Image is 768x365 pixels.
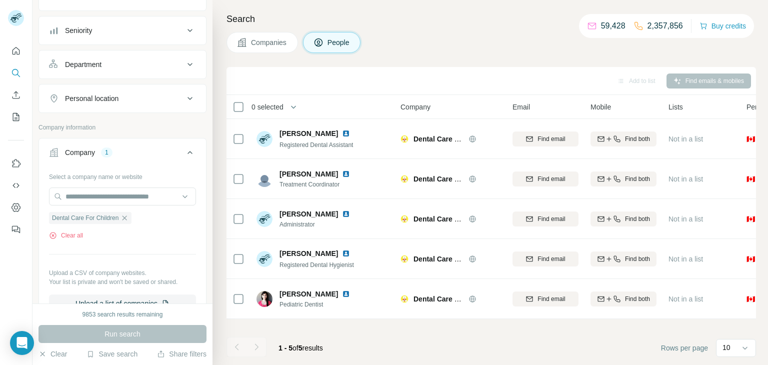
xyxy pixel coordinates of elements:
p: Company information [38,123,206,132]
span: Lists [668,102,683,112]
span: Find email [537,254,565,263]
span: Not in a list [668,135,703,143]
img: Logo of Dental Care For Children [400,215,408,223]
span: [PERSON_NAME] [279,248,338,258]
p: 59,428 [601,20,625,32]
button: Buy credits [699,19,746,33]
span: Companies [251,37,287,47]
button: Find email [512,251,578,266]
button: Company1 [39,140,206,168]
img: LinkedIn logo [342,210,350,218]
img: Logo of Dental Care For Children [400,175,408,183]
img: Avatar [256,171,272,187]
img: Avatar [256,251,272,267]
button: Find email [512,171,578,186]
img: LinkedIn logo [342,129,350,137]
img: LinkedIn logo [342,290,350,298]
img: LinkedIn logo [342,249,350,257]
button: Find both [590,211,656,226]
span: 5 [298,344,302,352]
button: My lists [8,108,24,126]
button: Find both [590,131,656,146]
span: Find both [625,134,650,143]
button: Seniority [39,18,206,42]
div: Personal location [65,93,118,103]
span: Registered Dental Assistant [279,141,353,148]
button: Save search [86,349,137,359]
span: 0 selected [251,102,283,112]
span: Treatment Coordinator [279,180,354,189]
button: Upload a list of companies [49,294,196,312]
button: Feedback [8,220,24,238]
span: Find both [625,214,650,223]
span: Registered Dental Hygienist [279,261,354,268]
span: Dental Care For Children [413,295,496,303]
button: Use Surfe on LinkedIn [8,154,24,172]
button: Clear all [49,231,83,240]
button: Find email [512,131,578,146]
span: results [278,344,323,352]
span: Dental Care For Children [52,213,118,222]
span: 🇨🇦 [746,214,755,224]
span: of [292,344,298,352]
button: Find both [590,251,656,266]
img: Avatar [256,131,272,147]
p: 2,357,856 [647,20,683,32]
span: 🇨🇦 [746,254,755,264]
div: 9853 search results remaining [82,310,163,319]
span: [PERSON_NAME] [279,128,338,138]
p: 10 [722,342,730,352]
span: Administrator [279,220,354,229]
span: Dental Care For Children [413,255,496,263]
span: People [327,37,350,47]
span: Mobile [590,102,611,112]
span: [PERSON_NAME] [279,209,338,219]
span: Dental Care For Children [413,135,496,143]
span: Not in a list [668,175,703,183]
p: Upload a CSV of company websites. [49,268,196,277]
div: Department [65,59,101,69]
span: Not in a list [668,215,703,223]
span: 1 - 5 [278,344,292,352]
span: [PERSON_NAME] [279,289,338,299]
div: Seniority [65,25,92,35]
button: Share filters [157,349,206,359]
span: Email [512,102,530,112]
div: Select a company name or website [49,168,196,181]
span: 🇨🇦 [746,134,755,144]
button: Quick start [8,42,24,60]
span: Rows per page [661,343,708,353]
span: Find email [537,134,565,143]
button: Find email [512,291,578,306]
div: 1 [101,148,112,157]
span: Dental Care For Children [413,215,496,223]
button: Personal location [39,86,206,110]
button: Dashboard [8,198,24,216]
span: 🇨🇦 [746,174,755,184]
span: Find both [625,174,650,183]
img: Avatar [256,291,272,307]
span: Find email [537,214,565,223]
span: Find email [537,294,565,303]
span: Dental Care For Children [413,175,496,183]
h4: Search [226,12,756,26]
span: 🇨🇦 [746,294,755,304]
span: Find email [537,174,565,183]
span: Pediatric Dentist [279,300,354,309]
button: Enrich CSV [8,86,24,104]
button: Department [39,52,206,76]
button: Find both [590,171,656,186]
span: Find both [625,254,650,263]
button: Search [8,64,24,82]
span: Not in a list [668,255,703,263]
button: Find email [512,211,578,226]
span: Find both [625,294,650,303]
div: Company [65,147,95,157]
span: [PERSON_NAME] [279,170,338,178]
img: Avatar [256,211,272,227]
img: Logo of Dental Care For Children [400,295,408,303]
img: LinkedIn logo [342,170,350,178]
span: Not in a list [668,295,703,303]
button: Find both [590,291,656,306]
p: Your list is private and won't be saved or shared. [49,277,196,286]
